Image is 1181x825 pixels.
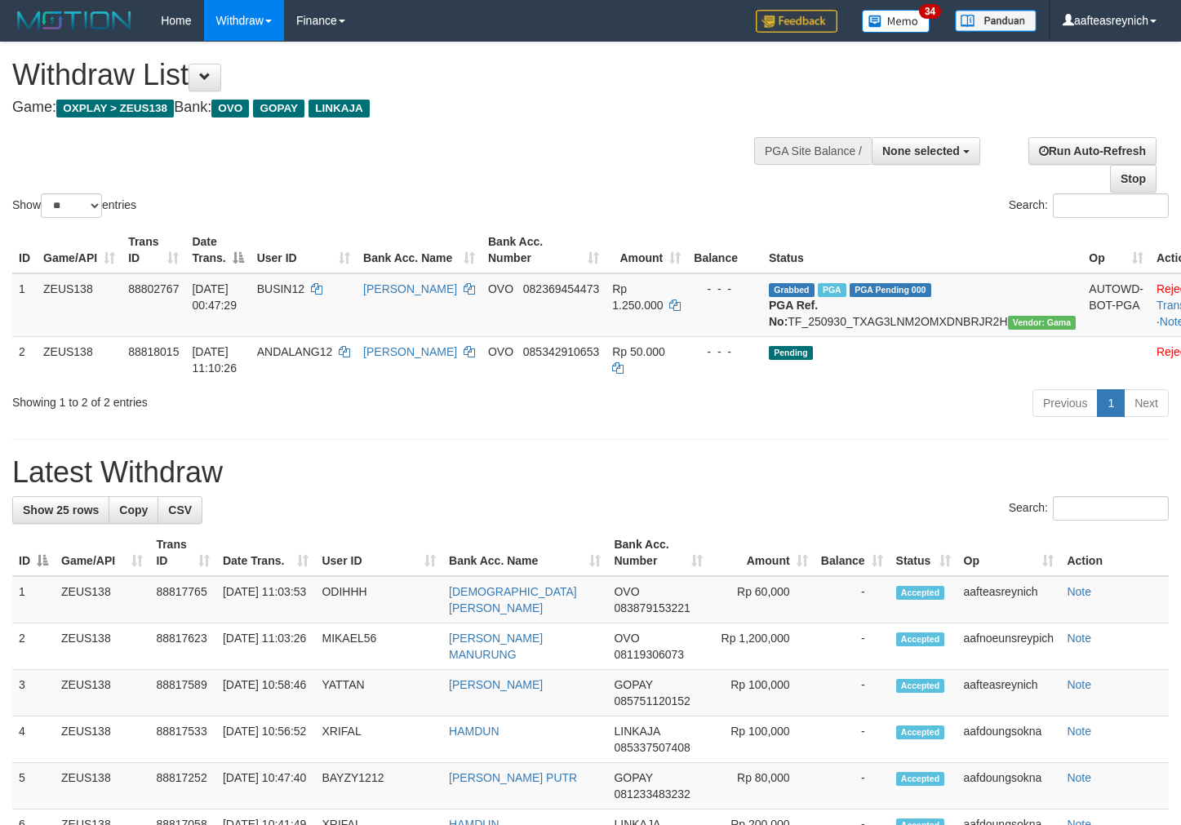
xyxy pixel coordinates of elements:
[128,282,179,295] span: 88802767
[614,632,639,645] span: OVO
[185,227,250,273] th: Date Trans.: activate to sort column descending
[216,716,316,763] td: [DATE] 10:56:52
[709,623,815,670] td: Rp 1,200,000
[12,716,55,763] td: 4
[449,678,543,691] a: [PERSON_NAME]
[55,576,149,623] td: ZEUS138
[769,283,815,297] span: Grabbed
[815,576,890,623] td: -
[612,345,665,358] span: Rp 50.000
[1009,496,1169,521] label: Search:
[1067,678,1091,691] a: Note
[216,670,316,716] td: [DATE] 10:58:46
[128,345,179,358] span: 88818015
[12,273,37,337] td: 1
[37,227,122,273] th: Game/API: activate to sort column ascending
[363,345,457,358] a: [PERSON_NAME]
[769,299,818,328] b: PGA Ref. No:
[957,576,1061,623] td: aafteasreynich
[149,670,216,716] td: 88817589
[251,227,357,273] th: User ID: activate to sort column ascending
[815,670,890,716] td: -
[1097,389,1125,417] a: 1
[818,283,846,297] span: Marked by aafsreyleap
[149,576,216,623] td: 88817765
[1110,165,1157,193] a: Stop
[158,496,202,524] a: CSV
[756,10,837,33] img: Feedback.jpg
[257,345,333,358] span: ANDALANG12
[614,678,652,691] span: GOPAY
[149,763,216,809] td: 88817252
[482,227,606,273] th: Bank Acc. Number: activate to sort column ascending
[315,716,442,763] td: XRIFAL
[12,8,136,33] img: MOTION_logo.png
[957,763,1061,809] td: aafdoungsokna
[257,282,304,295] span: BUSIN12
[896,679,945,693] span: Accepted
[357,227,482,273] th: Bank Acc. Name: activate to sort column ascending
[253,100,304,118] span: GOPAY
[614,585,639,598] span: OVO
[1028,137,1157,165] a: Run Auto-Refresh
[315,763,442,809] td: BAYZY1212
[12,336,37,383] td: 2
[614,648,684,661] span: Copy 08119306073 to clipboard
[119,503,148,517] span: Copy
[56,100,174,118] span: OXPLAY > ZEUS138
[614,725,659,738] span: LINKAJA
[216,763,316,809] td: [DATE] 10:47:40
[1009,193,1169,218] label: Search:
[957,530,1061,576] th: Op: activate to sort column ascending
[769,346,813,360] span: Pending
[149,716,216,763] td: 88817533
[109,496,158,524] a: Copy
[449,771,577,784] a: [PERSON_NAME] PUTR
[606,227,687,273] th: Amount: activate to sort column ascending
[872,137,980,165] button: None selected
[149,530,216,576] th: Trans ID: activate to sort column ascending
[612,282,663,312] span: Rp 1.250.000
[192,282,237,312] span: [DATE] 00:47:29
[122,227,185,273] th: Trans ID: activate to sort column ascending
[614,741,690,754] span: Copy 085337507408 to clipboard
[1082,227,1150,273] th: Op: activate to sort column ascending
[449,585,577,614] a: [DEMOGRAPHIC_DATA][PERSON_NAME]
[488,282,513,295] span: OVO
[315,623,442,670] td: MIKAEL56
[363,282,457,295] a: [PERSON_NAME]
[449,725,499,738] a: HAMDUN
[12,193,136,218] label: Show entries
[850,283,931,297] span: PGA Pending
[815,716,890,763] td: -
[815,530,890,576] th: Balance: activate to sort column ascending
[815,763,890,809] td: -
[957,670,1061,716] td: aafteasreynich
[694,281,756,297] div: - - -
[1067,632,1091,645] a: Note
[762,273,1082,337] td: TF_250930_TXAG3LNM2OMXDNBRJR2H
[815,623,890,670] td: -
[12,763,55,809] td: 5
[896,586,945,600] span: Accepted
[315,670,442,716] td: YATTAN
[1124,389,1169,417] a: Next
[862,10,930,33] img: Button%20Memo.svg
[1067,585,1091,598] a: Note
[694,344,756,360] div: - - -
[896,632,945,646] span: Accepted
[37,273,122,337] td: ZEUS138
[12,456,1169,489] h1: Latest Withdraw
[12,388,480,410] div: Showing 1 to 2 of 2 entries
[1082,273,1150,337] td: AUTOWD-BOT-PGA
[614,771,652,784] span: GOPAY
[709,763,815,809] td: Rp 80,000
[12,227,37,273] th: ID
[1060,530,1169,576] th: Action
[216,530,316,576] th: Date Trans.: activate to sort column ascending
[687,227,762,273] th: Balance
[12,530,55,576] th: ID: activate to sort column descending
[1032,389,1098,417] a: Previous
[607,530,709,576] th: Bank Acc. Number: activate to sort column ascending
[754,137,872,165] div: PGA Site Balance /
